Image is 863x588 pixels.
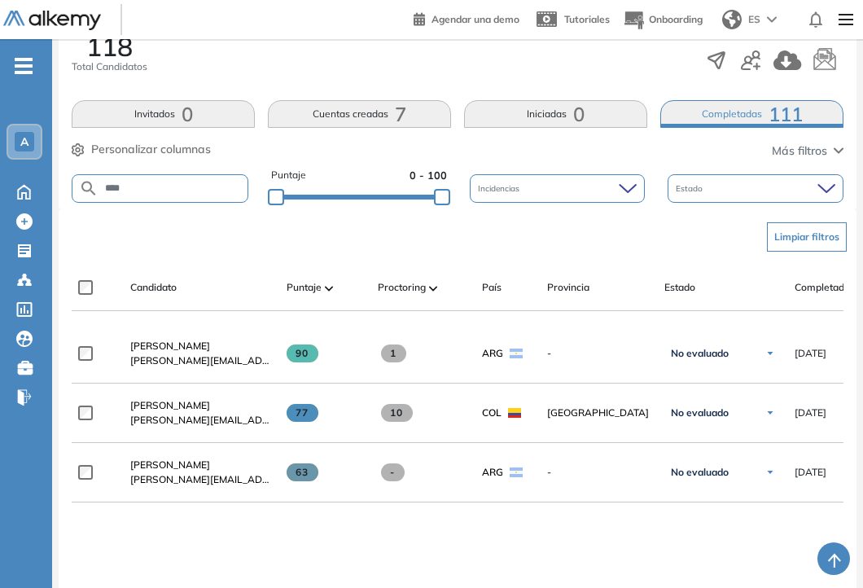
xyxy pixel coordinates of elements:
[795,406,826,420] span: [DATE]
[508,408,521,418] img: COL
[72,59,147,74] span: Total Candidatos
[287,404,318,422] span: 77
[748,12,760,27] span: ES
[660,100,843,128] button: Completadas111
[130,339,274,353] a: [PERSON_NAME]
[482,465,503,480] span: ARG
[482,346,503,361] span: ARG
[470,174,646,203] div: Incidencias
[130,413,274,428] span: [PERSON_NAME][EMAIL_ADDRESS][PERSON_NAME][DOMAIN_NAME]
[91,141,211,158] span: Personalizar columnas
[547,406,651,420] span: [GEOGRAPHIC_DATA]
[410,168,447,183] span: 0 - 100
[271,168,306,183] span: Puntaje
[765,408,775,418] img: Ícono de flecha
[431,13,519,25] span: Agendar una demo
[767,222,847,252] button: Limpiar filtros
[668,174,843,203] div: Estado
[130,340,210,352] span: [PERSON_NAME]
[287,280,322,295] span: Puntaje
[287,344,318,362] span: 90
[130,399,210,411] span: [PERSON_NAME]
[676,182,706,195] span: Estado
[664,280,695,295] span: Estado
[795,280,850,295] span: Completado
[765,467,775,477] img: Ícono de flecha
[795,465,826,480] span: [DATE]
[378,280,426,295] span: Proctoring
[381,404,413,422] span: 10
[564,13,610,25] span: Tutoriales
[381,344,406,362] span: 1
[3,11,101,31] img: Logo
[15,64,33,68] i: -
[671,466,729,479] span: No evaluado
[381,463,405,481] span: -
[130,280,177,295] span: Candidato
[130,472,274,487] span: [PERSON_NAME][EMAIL_ADDRESS][PERSON_NAME][DOMAIN_NAME]
[482,280,502,295] span: País
[765,349,775,358] img: Ícono de flecha
[547,346,651,361] span: -
[671,406,729,419] span: No evaluado
[547,280,589,295] span: Provincia
[671,347,729,360] span: No evaluado
[325,286,333,291] img: [missing "en.ARROW_ALT" translation]
[510,467,523,477] img: ARG
[268,100,451,128] button: Cuentas creadas7
[130,459,210,471] span: [PERSON_NAME]
[414,8,519,28] a: Agendar una demo
[832,3,860,36] img: Menu
[722,10,742,29] img: world
[72,141,211,158] button: Personalizar columnas
[795,346,826,361] span: [DATE]
[20,135,28,148] span: A
[130,398,274,413] a: [PERSON_NAME]
[623,2,703,37] button: Onboarding
[547,465,651,480] span: -
[130,458,274,472] a: [PERSON_NAME]
[649,13,703,25] span: Onboarding
[79,178,99,199] img: SEARCH_ALT
[772,143,827,160] span: Más filtros
[130,353,274,368] span: [PERSON_NAME][EMAIL_ADDRESS][DOMAIN_NAME]
[482,406,502,420] span: COL
[510,349,523,358] img: ARG
[86,33,133,59] span: 118
[767,16,777,23] img: arrow
[72,100,255,128] button: Invitados0
[478,182,523,195] span: Incidencias
[429,286,437,291] img: [missing "en.ARROW_ALT" translation]
[287,463,318,481] span: 63
[772,143,843,160] button: Más filtros
[464,100,647,128] button: Iniciadas0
